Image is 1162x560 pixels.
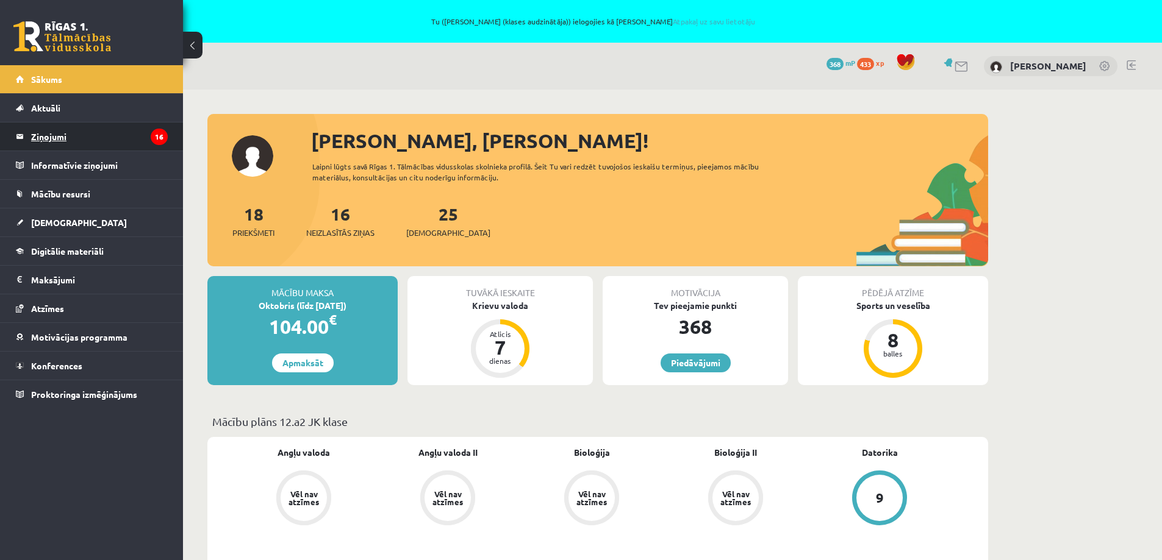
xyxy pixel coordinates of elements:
div: Tev pieejamie punkti [603,299,788,312]
div: 9 [876,491,884,505]
span: Konferences [31,360,82,371]
a: Digitālie materiāli [16,237,168,265]
a: 9 [808,470,952,528]
a: 368 mP [827,58,855,68]
div: Mācību maksa [207,276,398,299]
a: Sports un veselība 8 balles [798,299,988,380]
i: 16 [151,129,168,145]
p: Mācību plāns 12.a2 JK klase [212,413,983,430]
a: Maksājumi [16,266,168,294]
a: [PERSON_NAME] [1010,60,1086,72]
a: Bioloģija II [714,446,757,459]
span: Mācību resursi [31,188,90,199]
div: Tuvākā ieskaite [407,276,593,299]
div: Laipni lūgts savā Rīgas 1. Tālmācības vidusskolas skolnieka profilā. Šeit Tu vari redzēt tuvojošo... [312,161,781,183]
div: balles [875,350,911,357]
span: Motivācijas programma [31,331,127,342]
span: [DEMOGRAPHIC_DATA] [31,217,127,228]
span: Aktuāli [31,102,60,113]
a: Informatīvie ziņojumi [16,151,168,179]
span: xp [876,58,884,68]
div: Vēl nav atzīmes [719,490,753,506]
a: Bioloģija [574,446,610,459]
a: Apmaksāt [272,353,334,372]
span: [DEMOGRAPHIC_DATA] [406,227,490,239]
a: Piedāvājumi [661,353,731,372]
span: Proktoringa izmēģinājums [31,389,137,400]
a: Sākums [16,65,168,93]
div: Atlicis [482,330,518,338]
span: € [329,311,337,328]
a: Motivācijas programma [16,323,168,351]
span: Digitālie materiāli [31,246,104,257]
div: dienas [482,357,518,364]
div: Pēdējā atzīme [798,276,988,299]
a: Atzīmes [16,294,168,322]
div: Sports un veselība [798,299,988,312]
span: 368 [827,58,844,70]
a: Vēl nav atzīmes [520,470,664,528]
div: 368 [603,312,788,341]
a: Datorika [862,446,898,459]
a: Angļu valoda II [418,446,478,459]
a: Krievu valoda Atlicis 7 dienas [407,299,593,380]
a: Proktoringa izmēģinājums [16,380,168,408]
div: 7 [482,338,518,357]
a: Vēl nav atzīmes [664,470,808,528]
div: Motivācija [603,276,788,299]
div: 104.00 [207,312,398,341]
span: Atzīmes [31,303,64,314]
a: Mācību resursi [16,180,168,208]
span: mP [845,58,855,68]
div: Krievu valoda [407,299,593,312]
img: Artjoms Ļaksa [990,61,1002,73]
a: 25[DEMOGRAPHIC_DATA] [406,203,490,239]
span: Priekšmeti [232,227,274,239]
a: Angļu valoda [278,446,330,459]
a: Ziņojumi16 [16,122,168,151]
div: [PERSON_NAME], [PERSON_NAME]! [311,126,988,155]
a: 16Neizlasītās ziņas [306,203,375,239]
a: Rīgas 1. Tālmācības vidusskola [13,21,111,52]
a: Atpakaļ uz savu lietotāju [673,16,755,26]
div: 8 [875,330,911,350]
div: Vēl nav atzīmes [431,490,465,506]
legend: Maksājumi [31,266,168,294]
span: Tu ([PERSON_NAME] (klases audzinātāja)) ielogojies kā [PERSON_NAME] [140,18,1046,25]
a: Konferences [16,352,168,380]
span: Neizlasītās ziņas [306,227,375,239]
a: [DEMOGRAPHIC_DATA] [16,208,168,236]
legend: Ziņojumi [31,122,168,151]
span: 433 [857,58,874,70]
legend: Informatīvie ziņojumi [31,151,168,179]
a: Aktuāli [16,94,168,122]
a: Vēl nav atzīmes [376,470,520,528]
div: Vēl nav atzīmes [287,490,321,506]
a: Vēl nav atzīmes [232,470,376,528]
div: Vēl nav atzīmes [575,490,609,506]
a: 433 xp [857,58,890,68]
span: Sākums [31,74,62,85]
div: Oktobris (līdz [DATE]) [207,299,398,312]
a: 18Priekšmeti [232,203,274,239]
